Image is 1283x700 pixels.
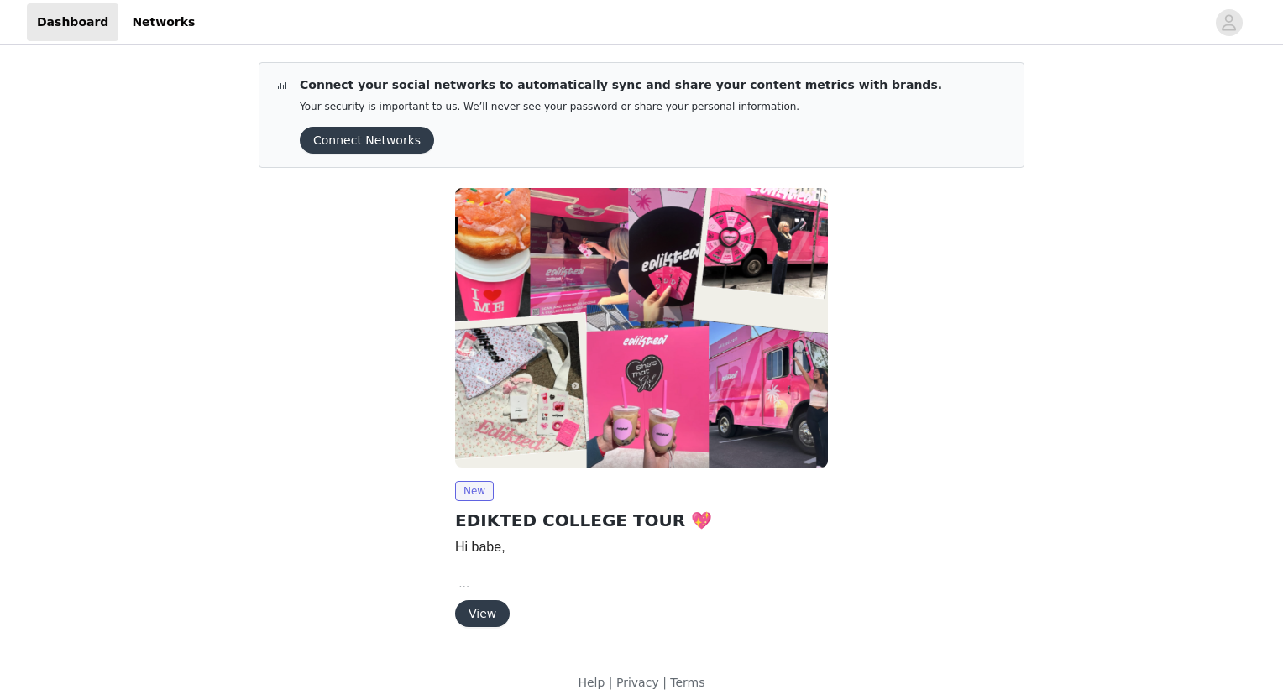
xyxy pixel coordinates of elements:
a: Dashboard [27,3,118,41]
button: Connect Networks [300,127,434,154]
a: Help [578,676,605,689]
div: avatar [1221,9,1237,36]
span: New [455,481,494,501]
span: Hi babe, [455,540,505,554]
span: | [609,676,613,689]
p: Connect your social networks to automatically sync and share your content metrics with brands. [300,76,942,94]
span: | [662,676,667,689]
a: Terms [670,676,704,689]
a: Networks [122,3,205,41]
img: Edikted [455,188,828,468]
button: View [455,600,510,627]
a: View [455,608,510,620]
h2: EDIKTED COLLEGE TOUR 💖 [455,508,828,533]
a: Privacy [616,676,659,689]
p: Your security is important to us. We’ll never see your password or share your personal information. [300,101,942,113]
